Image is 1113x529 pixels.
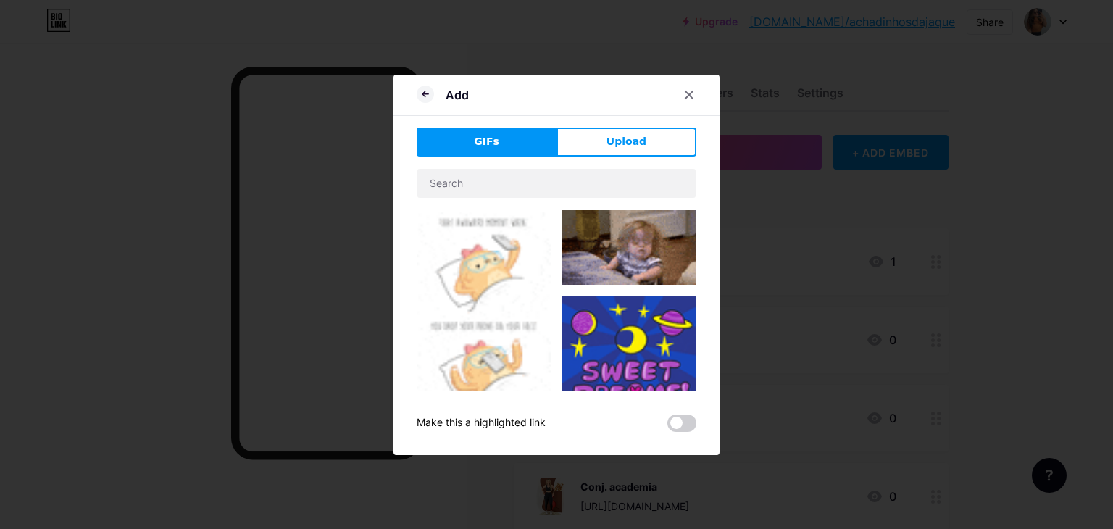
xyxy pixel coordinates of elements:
input: Search [417,169,696,198]
button: Upload [556,128,696,157]
button: GIFs [417,128,556,157]
div: Make this a highlighted link [417,415,546,432]
img: Gihpy [562,296,696,444]
img: Gihpy [417,210,551,413]
div: Add [446,86,469,104]
img: Gihpy [562,210,696,286]
span: GIFs [474,134,499,149]
span: Upload [606,134,646,149]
